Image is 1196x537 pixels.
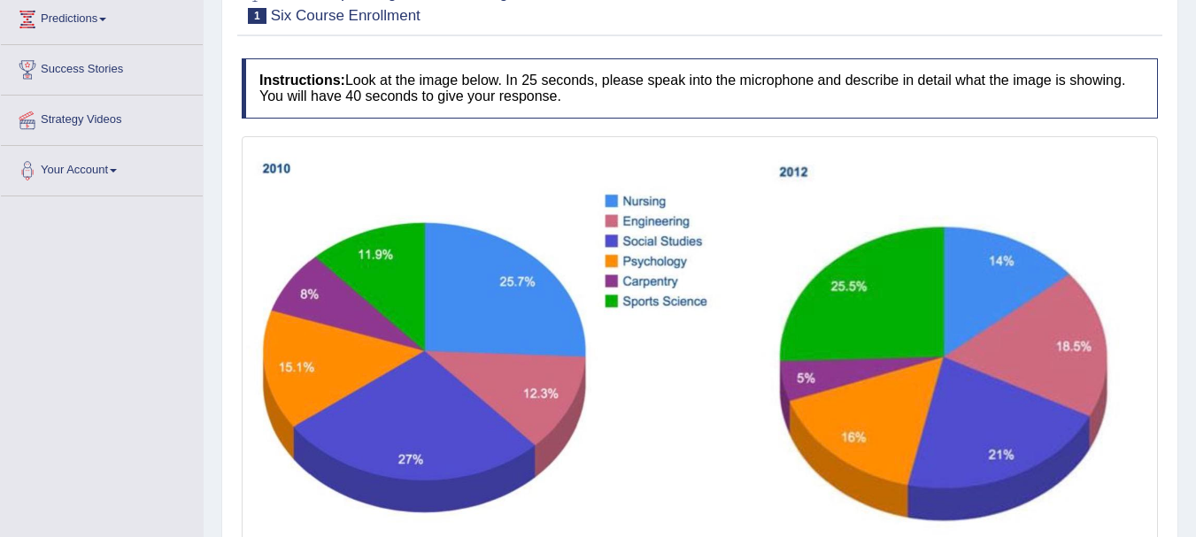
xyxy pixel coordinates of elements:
[1,146,203,190] a: Your Account
[248,8,266,24] span: 1
[242,58,1158,118] h4: Look at the image below. In 25 seconds, please speak into the microphone and describe in detail w...
[271,7,421,24] small: Six Course Enrollment
[1,45,203,89] a: Success Stories
[1,96,203,140] a: Strategy Videos
[259,73,345,88] b: Instructions:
